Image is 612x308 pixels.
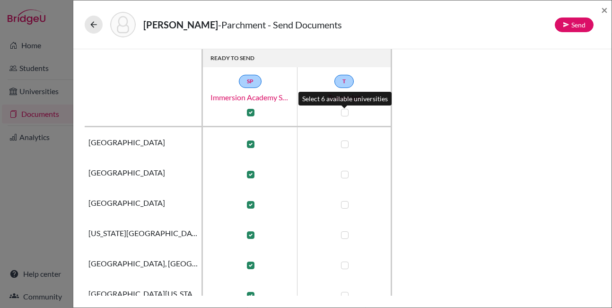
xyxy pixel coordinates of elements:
div: Select 6 available universities [298,92,392,106]
span: [GEOGRAPHIC_DATA] [88,197,165,209]
a: SP [239,75,262,88]
span: [GEOGRAPHIC_DATA] [88,137,165,148]
button: Close [601,4,608,16]
span: [US_STATE][GEOGRAPHIC_DATA], [GEOGRAPHIC_DATA] [88,228,198,239]
span: [GEOGRAPHIC_DATA][US_STATE]–[GEOGRAPHIC_DATA] [88,288,198,299]
a: T [334,75,354,88]
a: Transcript [297,92,392,103]
span: [GEOGRAPHIC_DATA], [GEOGRAPHIC_DATA] [88,258,198,269]
strong: [PERSON_NAME] [143,19,218,30]
span: × [601,3,608,17]
th: READY TO SEND [203,49,392,67]
a: Immersion Academy School [DOMAIN_NAME]_wide [203,92,297,103]
button: Send [555,18,594,32]
span: - Parchment - Send Documents [218,19,342,30]
span: [GEOGRAPHIC_DATA] [88,167,165,178]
